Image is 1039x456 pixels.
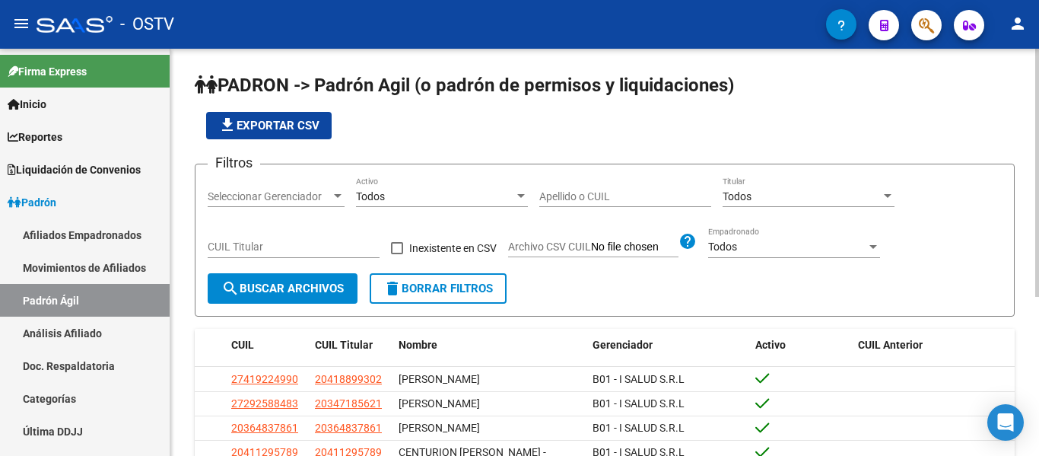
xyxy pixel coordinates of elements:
[399,397,480,410] span: [PERSON_NAME]
[218,116,237,134] mat-icon: file_download
[231,422,298,434] span: 20364837861
[356,190,385,202] span: Todos
[195,75,734,96] span: PADRON -> Padrón Agil (o padrón de permisos y liquidaciones)
[231,397,298,410] span: 27292588483
[370,273,507,304] button: Borrar Filtros
[315,373,382,385] span: 20418899302
[218,119,319,132] span: Exportar CSV
[399,373,480,385] span: [PERSON_NAME]
[392,329,586,362] datatable-header-cell: Nombre
[755,339,786,351] span: Activo
[593,373,685,385] span: B01 - I SALUD S.R.L
[8,63,87,80] span: Firma Express
[8,96,46,113] span: Inicio
[120,8,174,41] span: - OSTV
[231,373,298,385] span: 27419224990
[593,422,685,434] span: B01 - I SALUD S.R.L
[315,397,382,410] span: 20347185621
[591,241,678,254] input: Archivo CSV CUIL
[593,339,653,351] span: Gerenciador
[987,404,1024,441] div: Open Intercom Messenger
[399,339,437,351] span: Nombre
[315,339,373,351] span: CUIL Titular
[221,279,240,298] mat-icon: search
[708,241,737,253] span: Todos
[749,329,852,362] datatable-header-cell: Activo
[8,129,62,145] span: Reportes
[225,329,309,362] datatable-header-cell: CUIL
[678,232,697,250] mat-icon: help
[593,397,685,410] span: B01 - I SALUD S.R.L
[208,273,357,304] button: Buscar Archivos
[383,282,493,295] span: Borrar Filtros
[409,239,497,257] span: Inexistente en CSV
[852,329,1015,362] datatable-header-cell: CUIL Anterior
[723,190,751,202] span: Todos
[399,422,480,434] span: [PERSON_NAME]
[1009,14,1027,33] mat-icon: person
[315,422,382,434] span: 20364837861
[508,241,591,253] span: Archivo CSV CUIL
[231,339,254,351] span: CUIL
[309,329,392,362] datatable-header-cell: CUIL Titular
[586,329,750,362] datatable-header-cell: Gerenciador
[221,282,344,295] span: Buscar Archivos
[208,152,260,174] h3: Filtros
[383,279,402,298] mat-icon: delete
[206,112,332,139] button: Exportar CSV
[858,339,923,351] span: CUIL Anterior
[12,14,30,33] mat-icon: menu
[8,194,56,211] span: Padrón
[8,161,141,178] span: Liquidación de Convenios
[208,190,331,203] span: Seleccionar Gerenciador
